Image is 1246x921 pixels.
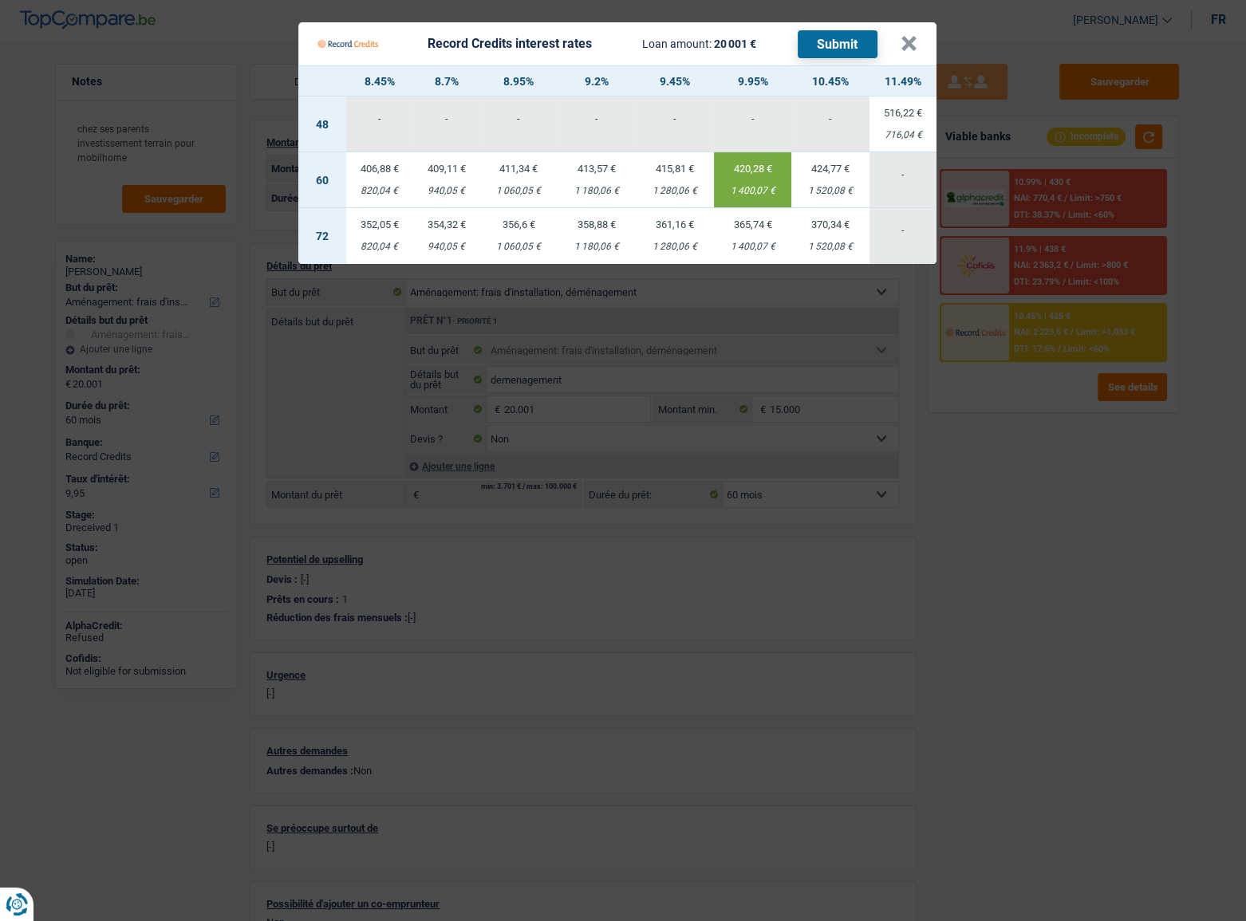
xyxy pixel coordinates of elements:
[901,36,917,52] button: ×
[869,169,936,179] div: -
[791,163,869,174] div: 424,77 €
[636,113,714,124] div: -
[869,66,936,96] th: 11.49%
[869,225,936,235] div: -
[413,186,480,196] div: 940,05 €
[480,242,558,252] div: 1 060,05 €
[869,108,936,118] div: 516,22 €
[714,163,792,174] div: 420,28 €
[298,152,346,208] td: 60
[480,66,558,96] th: 8.95%
[480,113,558,124] div: -
[558,186,636,196] div: 1 180,06 €
[636,66,714,96] th: 9.45%
[558,219,636,230] div: 358,88 €
[346,66,413,96] th: 8.45%
[558,242,636,252] div: 1 180,06 €
[642,37,712,50] span: Loan amount:
[346,219,413,230] div: 352,05 €
[636,219,714,230] div: 361,16 €
[558,66,636,96] th: 9.2%
[428,37,592,50] div: Record Credits interest rates
[346,186,413,196] div: 820,04 €
[413,113,480,124] div: -
[791,186,869,196] div: 1 520,08 €
[298,96,346,152] td: 48
[869,130,936,140] div: 716,04 €
[636,163,714,174] div: 415,81 €
[714,113,792,124] div: -
[480,186,558,196] div: 1 060,05 €
[558,163,636,174] div: 413,57 €
[413,66,480,96] th: 8.7%
[558,113,636,124] div: -
[413,219,480,230] div: 354,32 €
[714,37,756,50] span: 20 001 €
[317,29,378,59] img: Record Credits
[636,242,714,252] div: 1 280,06 €
[346,163,413,174] div: 406,88 €
[791,219,869,230] div: 370,34 €
[346,242,413,252] div: 820,04 €
[413,163,480,174] div: 409,11 €
[791,242,869,252] div: 1 520,08 €
[480,163,558,174] div: 411,34 €
[298,208,346,264] td: 72
[413,242,480,252] div: 940,05 €
[798,30,877,58] button: Submit
[480,219,558,230] div: 356,6 €
[346,113,413,124] div: -
[714,186,792,196] div: 1 400,07 €
[714,219,792,230] div: 365,74 €
[791,113,869,124] div: -
[791,66,869,96] th: 10.45%
[636,186,714,196] div: 1 280,06 €
[714,66,792,96] th: 9.95%
[714,242,792,252] div: 1 400,07 €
